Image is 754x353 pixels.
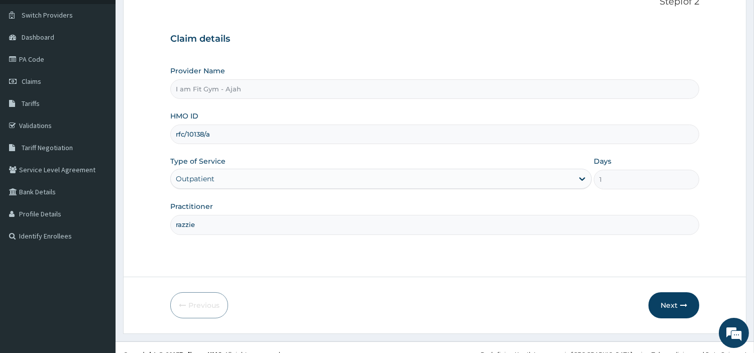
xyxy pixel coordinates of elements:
[170,215,699,234] input: Enter Name
[594,156,611,166] label: Days
[165,5,189,29] div: Minimize live chat window
[19,50,41,75] img: d_794563401_company_1708531726252_794563401
[170,111,198,121] label: HMO ID
[52,56,169,69] div: Chat with us now
[22,143,73,152] span: Tariff Negotiation
[170,125,699,144] input: Enter HMO ID
[22,77,41,86] span: Claims
[22,33,54,42] span: Dashboard
[170,66,225,76] label: Provider Name
[58,110,139,211] span: We're online!
[5,242,191,277] textarea: Type your message and hit 'Enter'
[22,99,40,108] span: Tariffs
[170,34,699,45] h3: Claim details
[170,292,228,318] button: Previous
[22,11,73,20] span: Switch Providers
[170,201,213,211] label: Practitioner
[170,156,226,166] label: Type of Service
[649,292,699,318] button: Next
